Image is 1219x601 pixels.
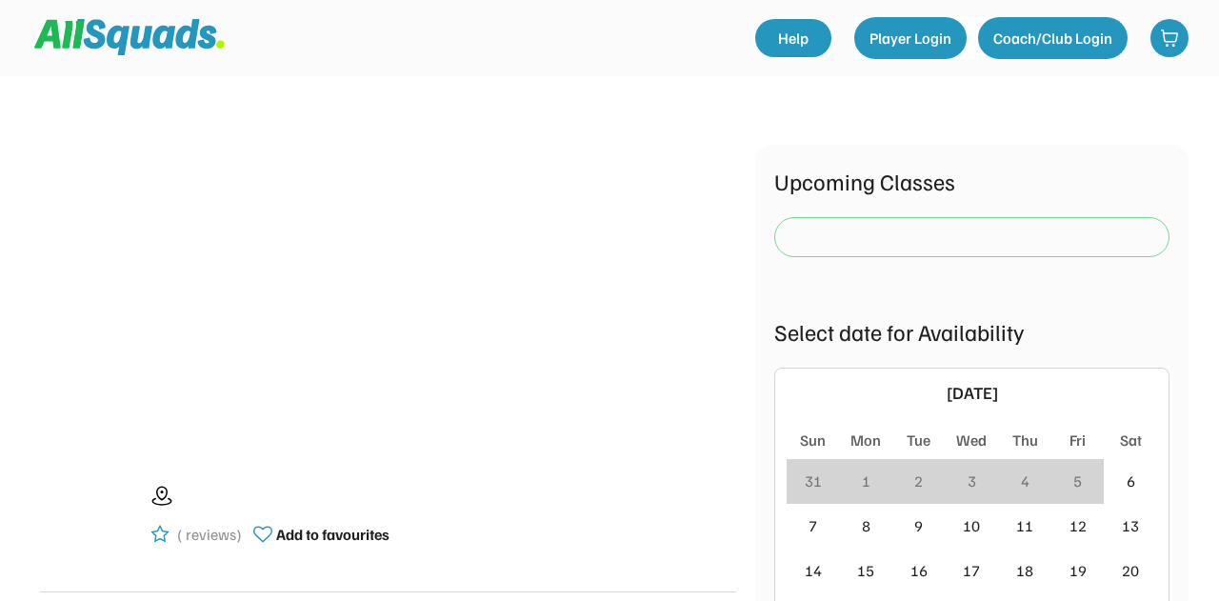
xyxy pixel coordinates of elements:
div: Sat [1120,429,1142,451]
button: Player Login [854,17,967,59]
div: 12 [1069,514,1087,537]
div: Mon [850,429,881,451]
div: 2 [914,470,923,492]
div: 19 [1069,559,1087,582]
button: Coach/Club Login [978,17,1128,59]
div: Sun [800,429,826,451]
div: 14 [805,559,822,582]
div: 13 [1122,514,1139,537]
div: Wed [956,429,987,451]
div: Fri [1069,429,1086,451]
div: Thu [1012,429,1038,451]
div: 8 [862,514,870,537]
img: yH5BAEAAAAALAAAAAABAAEAAAIBRAA7 [127,145,650,430]
div: 3 [968,470,976,492]
div: 20 [1122,559,1139,582]
div: 16 [910,559,928,582]
div: Upcoming Classes [774,164,1169,198]
div: 5 [1073,470,1082,492]
div: Add to favourites [276,523,390,546]
div: 17 [963,559,980,582]
div: 1 [862,470,870,492]
div: Tue [907,429,930,451]
img: yH5BAEAAAAALAAAAAABAAEAAAIBRAA7 [40,468,135,563]
div: ( reviews) [177,523,242,546]
div: [DATE] [819,380,1125,406]
div: 7 [809,514,817,537]
div: 4 [1021,470,1029,492]
div: Select date for Availability [774,314,1169,349]
div: 9 [914,514,923,537]
img: Squad%20Logo.svg [34,19,225,55]
a: Help [755,19,831,57]
div: 11 [1016,514,1033,537]
img: shopping-cart-01%20%281%29.svg [1160,29,1179,48]
div: 31 [805,470,822,492]
div: 10 [963,514,980,537]
div: 18 [1016,559,1033,582]
div: 6 [1127,470,1135,492]
div: 15 [857,559,874,582]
